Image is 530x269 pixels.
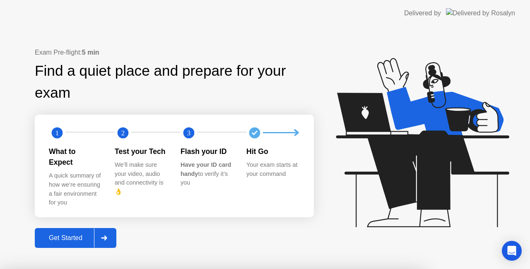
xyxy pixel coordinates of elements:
b: Have your ID card handy [181,161,231,177]
div: We’ll make sure your video, audio and connectivity is 👌 [115,161,167,196]
div: Delivered by [404,8,441,18]
b: 5 min [82,49,99,56]
text: 3 [187,129,190,137]
div: Test your Tech [115,146,167,157]
div: Flash your ID [181,146,233,157]
div: Open Intercom Messenger [502,241,522,261]
div: Get Started [37,234,94,242]
div: A quick summary of how we’re ensuring a fair environment for you [49,171,101,207]
div: Exam Pre-flight: [35,48,314,58]
div: Hit Go [246,146,299,157]
div: Find a quiet place and prepare for your exam [35,60,314,104]
div: to verify it’s you [181,161,233,187]
img: Delivered by Rosalyn [446,8,515,18]
text: 1 [55,129,59,137]
text: 2 [121,129,125,137]
div: Your exam starts at your command [246,161,299,178]
div: What to Expect [49,146,101,168]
